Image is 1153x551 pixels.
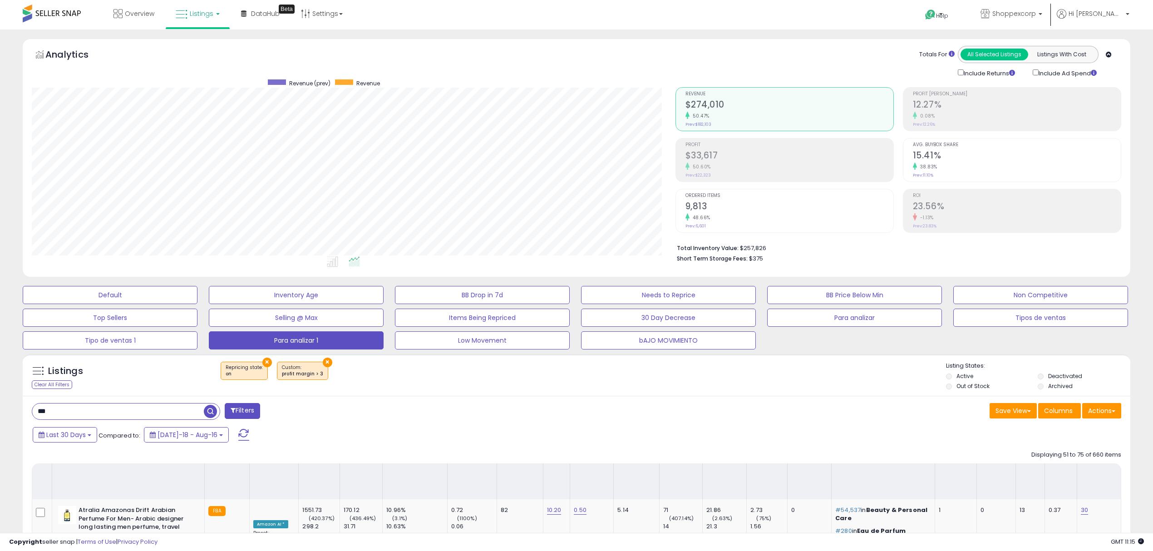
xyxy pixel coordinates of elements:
[225,403,260,419] button: Filters
[48,365,83,378] h5: Listings
[990,403,1037,418] button: Save View
[395,286,570,304] button: BB Drop in 7d
[33,427,97,443] button: Last 30 Days
[835,506,927,522] span: Beauty & Personal Care
[767,286,942,304] button: BB Price Below Min
[99,431,140,440] span: Compared to:
[913,122,935,127] small: Prev: 12.26%
[992,9,1036,18] span: Shoppexcorp
[1057,9,1129,30] a: Hi [PERSON_NAME]
[1082,403,1121,418] button: Actions
[289,79,330,87] span: Revenue (prev)
[1049,506,1070,514] div: 0.37
[690,214,710,221] small: 48.66%
[712,515,732,522] small: (2.63%)
[951,68,1026,78] div: Include Returns
[392,515,407,522] small: (3.1%)
[395,309,570,327] button: Items Being Repriced
[356,79,380,87] span: Revenue
[956,382,990,390] label: Out of Stock
[1038,403,1081,418] button: Columns
[581,331,756,349] button: bAJO MOVIMIENTO
[925,9,936,20] i: Get Help
[209,286,384,304] button: Inventory Age
[279,5,295,14] div: Tooltip anchor
[685,150,893,162] h2: $33,617
[309,515,335,522] small: (420.37%)
[302,506,339,514] div: 1551.73
[125,9,154,18] span: Overview
[913,193,1121,198] span: ROI
[953,309,1128,327] button: Tipos de ventas
[23,331,197,349] button: Tipo de ventas 1
[690,163,711,170] small: 50.60%
[262,358,272,367] button: ×
[835,506,861,514] span: #54,537
[209,331,384,349] button: Para analizar 1
[208,506,225,516] small: FBA
[302,522,339,531] div: 298.2
[1044,406,1073,415] span: Columns
[209,309,384,327] button: Selling @ Max
[917,113,935,119] small: 0.08%
[1031,451,1121,459] div: Displaying 51 to 75 of 660 items
[23,286,197,304] button: Default
[581,309,756,327] button: 30 Day Decrease
[58,506,76,524] img: 31pGbpNLtnL._SL40_.jpg
[756,515,771,522] small: (75%)
[282,364,323,378] span: Custom:
[953,286,1128,304] button: Non Competitive
[919,50,955,59] div: Totals For
[9,537,42,546] strong: Copyright
[46,430,86,439] span: Last 30 Days
[1028,49,1095,60] button: Listings With Cost
[158,430,217,439] span: [DATE]-18 - Aug-16
[690,113,710,119] small: 50.47%
[913,172,933,178] small: Prev: 11.10%
[685,122,711,127] small: Prev: $182,103
[706,522,746,531] div: 21.3
[32,380,72,389] div: Clear All Filters
[917,214,934,221] small: -1.13%
[581,286,756,304] button: Needs to Reprice
[939,506,970,514] div: 1
[946,362,1130,370] p: Listing States:
[913,143,1121,148] span: Avg. Buybox Share
[386,522,447,531] div: 10.63%
[1111,537,1144,546] span: 2025-09-17 11:15 GMT
[451,522,497,531] div: 0.06
[749,254,763,263] span: $375
[767,309,942,327] button: Para analizar
[913,223,936,229] small: Prev: 23.83%
[677,255,748,262] b: Short Term Storage Fees:
[677,242,1115,253] li: $257,826
[663,522,703,531] div: 14
[1026,68,1111,78] div: Include Ad Spend
[23,309,197,327] button: Top Sellers
[913,92,1121,97] span: Profit [PERSON_NAME]
[1048,372,1082,380] label: Deactivated
[226,371,263,377] div: on
[791,506,824,514] div: 0
[685,92,893,97] span: Revenue
[663,506,703,514] div: 71
[451,506,497,514] div: 0.72
[395,331,570,349] button: Low Movement
[685,223,706,229] small: Prev: 6,601
[190,9,213,18] span: Listings
[685,99,893,112] h2: $274,010
[917,163,937,170] small: 38.83%
[282,371,323,377] div: profit margin > 3
[1069,9,1123,18] span: Hi [PERSON_NAME]
[913,201,1121,213] h2: 23.56%
[344,522,382,531] div: 31.71
[918,2,966,30] a: Help
[253,520,289,528] div: Amazon AI *
[1081,506,1088,515] a: 30
[547,506,562,515] a: 10.20
[1020,506,1038,514] div: 13
[617,506,652,514] div: 5.14
[913,99,1121,112] h2: 12.27%
[750,522,787,531] div: 1.56
[501,506,536,514] div: 82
